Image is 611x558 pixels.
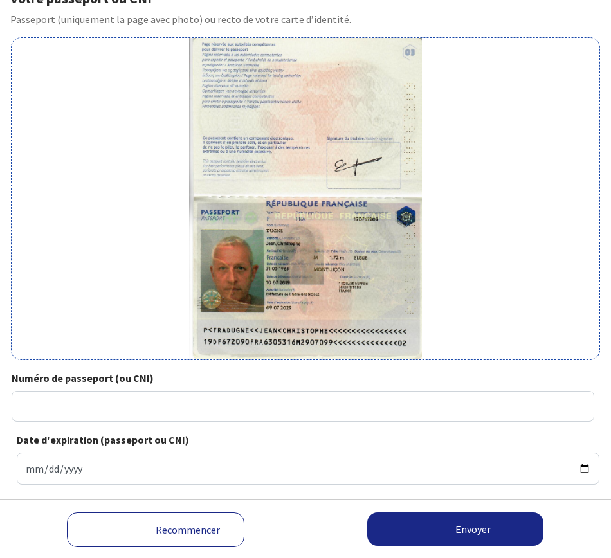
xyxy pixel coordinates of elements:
[367,512,543,546] button: Envoyer
[10,12,601,27] p: Passeport (uniquement la page avec photo) ou recto de votre carte d’identité.
[67,512,244,547] a: Recommencer
[12,496,96,509] strong: Date de naissance
[12,372,154,384] strong: Numéro de passeport (ou CNI)
[189,38,422,359] img: dugne-jean-christophe.png
[17,433,189,446] strong: Date d'expiration (passeport ou CNI)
